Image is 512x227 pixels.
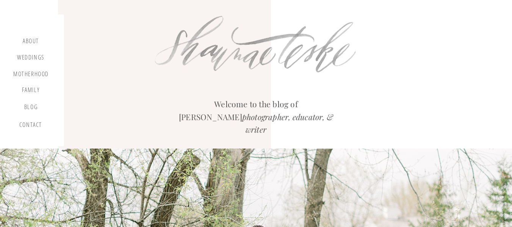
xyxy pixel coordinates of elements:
[174,98,339,129] h2: Welcome to the blog of [PERSON_NAME]
[16,86,45,96] a: Family
[13,70,49,79] a: motherhood
[20,103,42,114] a: blog
[18,121,44,132] a: contact
[242,111,333,135] i: photographer, educator, & writer
[20,38,42,47] a: about
[16,54,45,63] a: Weddings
